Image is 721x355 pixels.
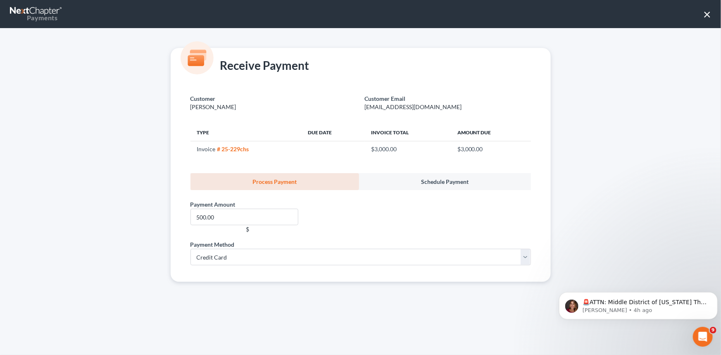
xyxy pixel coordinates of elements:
div: Receive Payment [190,58,309,74]
a: Process Payment [190,173,359,190]
a: Schedule Payment [359,173,531,190]
span: Payment Amount [190,201,236,208]
p: [EMAIL_ADDRESS][DOMAIN_NAME] [365,103,531,111]
label: Customer [190,94,216,103]
span: Invoice [197,145,216,152]
td: $3,000.00 [451,141,531,157]
div: $ [197,225,298,233]
th: Amount Due [451,124,531,141]
span: 9 [710,327,716,334]
div: Payments [10,13,57,22]
th: Type [190,124,301,141]
input: 0.00 [190,209,298,225]
strong: # 25-229chs [217,145,249,152]
img: icon-card-7b25198184e2a804efa62d31be166a52b8f3802235d01b8ac243be8adfaa5ebc.svg [181,41,214,74]
button: × [703,7,711,21]
th: Due Date [301,124,364,141]
label: Customer Email [365,94,406,103]
iframe: Intercom notifications message [556,275,721,333]
p: [PERSON_NAME] [190,103,357,111]
th: Invoice Total [364,124,451,141]
td: $3,000.00 [364,141,451,157]
iframe: Intercom live chat [693,327,713,347]
a: Payments [10,4,63,24]
span: Payment Method [190,241,235,248]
